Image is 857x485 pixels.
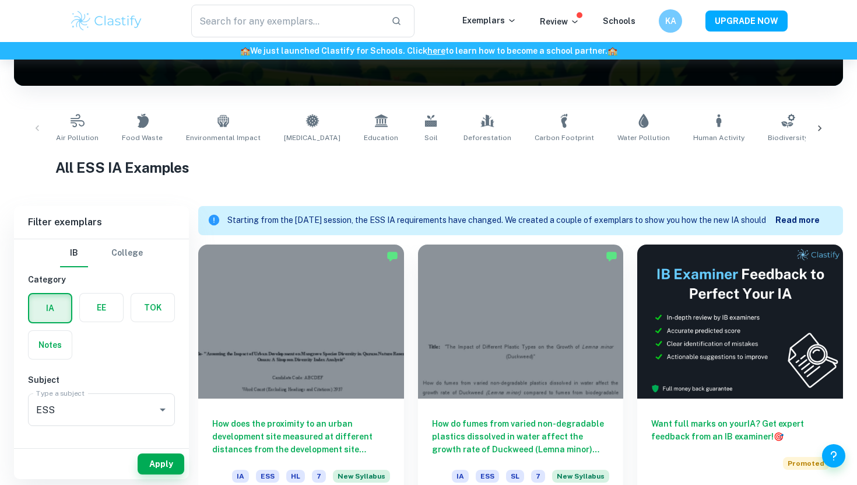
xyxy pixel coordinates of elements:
h6: Want full marks on your IA ? Get expert feedback from an IB examiner! [651,417,829,443]
b: Read more [775,215,820,225]
button: UPGRADE NOW [705,11,788,32]
button: Open [154,402,171,418]
a: Schools [603,16,635,26]
img: Marked [606,250,617,262]
a: here [427,46,445,55]
input: Search for any exemplars... [191,5,382,37]
span: Air Pollution [56,132,99,143]
h6: Category [28,273,175,286]
p: Exemplars [462,14,517,27]
span: Soil [424,132,438,143]
h6: How does the proximity to an urban development site measured at different distances from the deve... [212,417,390,456]
button: EE [80,294,123,322]
span: HL [286,470,305,483]
span: IA [452,470,469,483]
img: Marked [387,250,398,262]
h6: How do fumes from varied non-degradable plastics dissolved in water affect the growth rate of Duc... [432,417,610,456]
span: 🏫 [607,46,617,55]
h6: Subject [28,374,175,386]
img: Thumbnail [637,245,843,399]
span: IA [232,470,249,483]
span: Environmental Impact [186,132,261,143]
span: Deforestation [463,132,511,143]
button: Apply [138,453,184,474]
button: TOK [131,294,174,322]
h1: All ESS IA Examples [55,157,802,178]
span: 7 [312,470,326,483]
span: ESS [256,470,279,483]
img: Clastify logo [69,9,143,33]
button: Help and Feedback [822,444,845,467]
span: Education [364,132,398,143]
span: Human Activity [693,132,744,143]
button: IA [29,294,71,322]
button: IB [60,239,88,267]
h6: We just launched Clastify for Schools. Click to learn how to become a school partner. [2,44,855,57]
div: Filter type choice [60,239,143,267]
span: ESS [476,470,499,483]
span: 7 [531,470,545,483]
span: SL [506,470,524,483]
p: Review [540,15,579,28]
span: 🏫 [240,46,250,55]
span: Food Waste [122,132,163,143]
h6: KA [664,15,677,27]
h6: Filter exemplars [14,206,189,239]
span: New Syllabus [552,470,609,483]
button: College [111,239,143,267]
span: 🎯 [774,432,784,441]
span: [MEDICAL_DATA] [284,132,340,143]
span: Biodiversity [768,132,808,143]
span: Promoted [783,457,829,470]
span: Water Pollution [617,132,670,143]
button: Notes [29,331,72,359]
label: Type a subject [36,388,85,398]
p: Starting from the [DATE] session, the ESS IA requirements have changed. We created a couple of ex... [227,214,775,227]
span: Carbon Footprint [535,132,594,143]
span: New Syllabus [333,470,390,483]
button: KA [659,9,682,33]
